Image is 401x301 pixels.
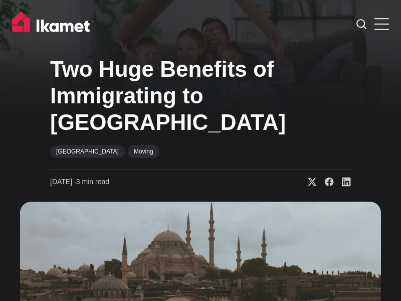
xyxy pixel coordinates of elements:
[50,177,109,187] time: 3 min read
[50,56,351,135] h1: Two Huge Benefits of Immigrating to [GEOGRAPHIC_DATA]
[300,177,317,187] a: Share on X
[128,145,159,158] a: Moving
[50,178,76,186] span: [DATE] ∙
[334,177,351,187] a: Share on Linkedin
[50,145,125,158] a: [GEOGRAPHIC_DATA]
[12,12,94,37] img: Ikamet home
[317,177,334,187] a: Share on Facebook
